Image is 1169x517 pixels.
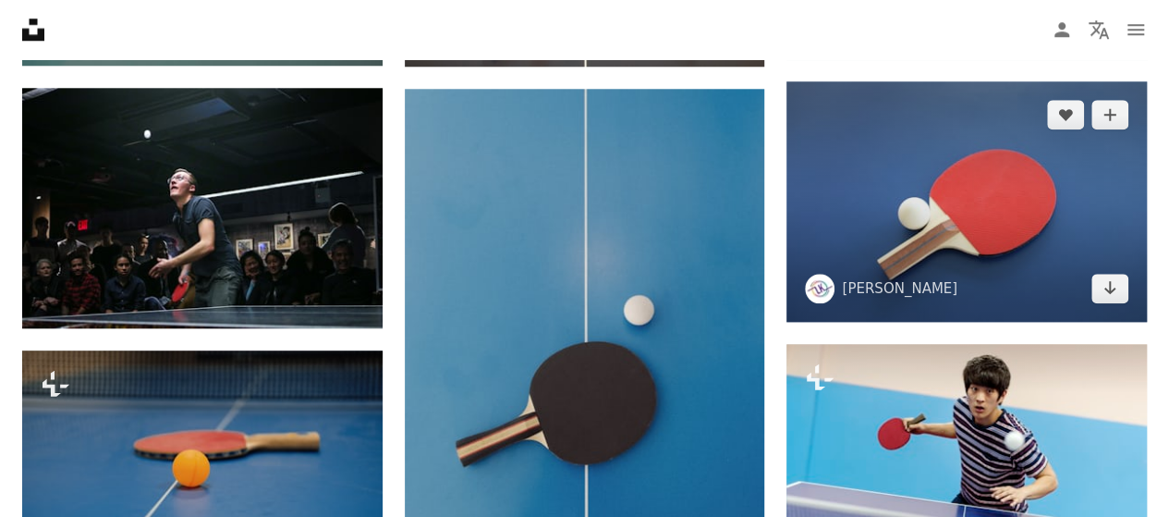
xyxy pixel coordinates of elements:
img: 한 무리의 사람들에게 둘러싸인 탁구공을 패들링하려는 남자 [22,88,383,328]
button: 좋아요 [1047,100,1084,129]
button: 컬렉션에 추가 [1091,100,1128,129]
img: 녹색 표면에 빨간색과 흰색 공 [786,81,1147,322]
a: 로그인 / 가입 [1043,11,1080,48]
a: 녹색 표면에 빨간색과 흰색 공 [786,192,1147,209]
button: 언어 [1080,11,1117,48]
a: 탁구 패들과 탁구공 [405,320,765,337]
a: [PERSON_NAME] [842,279,957,298]
a: 홈 — Unsplash [22,18,44,41]
a: 한 무리의 사람들에게 둘러싸인 탁구공을 패들링하려는 남자 [22,199,383,215]
a: 다운로드 [1091,274,1128,303]
a: 탁구 탁구 스포츠 활동 개념 [786,455,1147,472]
a: 탁구 라켓과 파란색 테이블 위의 주황색 공 [22,462,383,478]
button: 메뉴 [1117,11,1154,48]
img: Lisa Keffer의 프로필로 이동 [805,274,834,303]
